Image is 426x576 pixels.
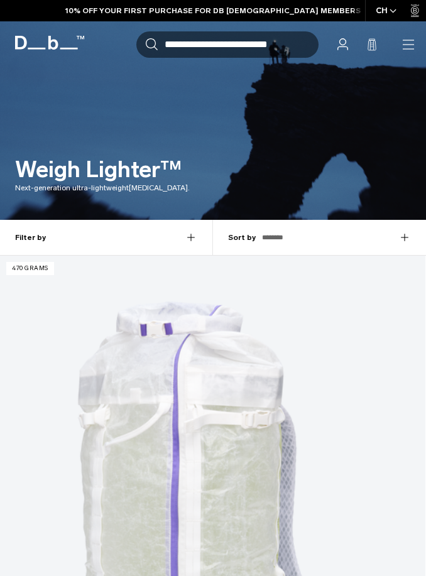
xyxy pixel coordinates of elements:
[65,5,361,16] a: 10% OFF YOUR FIRST PURCHASE FOR DB [DEMOGRAPHIC_DATA] MEMBERS
[129,183,190,192] span: [MEDICAL_DATA].
[15,183,129,192] span: Next-generation ultra-lightweight
[15,157,182,182] h1: Weigh Lighter™
[15,232,46,243] strong: Filter by
[6,262,54,275] p: 470 grams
